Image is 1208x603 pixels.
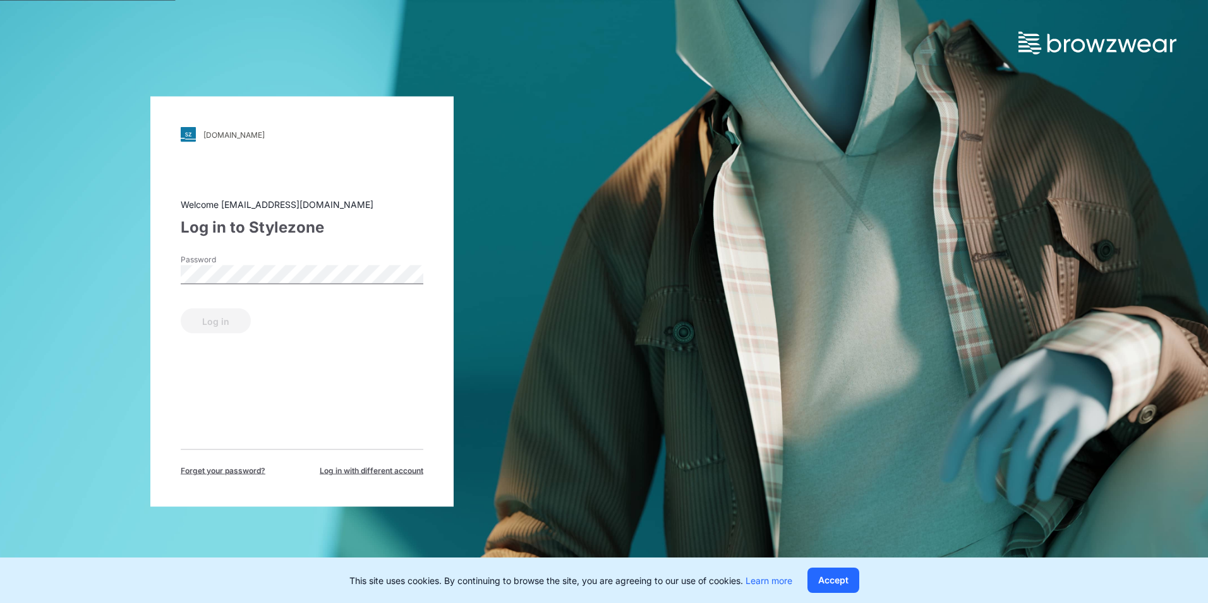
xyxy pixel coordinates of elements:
img: browzwear-logo.73288ffb.svg [1018,32,1176,54]
label: Password [181,254,269,265]
p: This site uses cookies. By continuing to browse the site, you are agreeing to our use of cookies. [349,574,792,587]
button: Accept [807,568,859,593]
span: Forget your password? [181,465,265,477]
div: Welcome [EMAIL_ADDRESS][DOMAIN_NAME] [181,198,423,211]
a: Learn more [746,575,792,586]
span: Log in with different account [320,465,423,477]
div: [DOMAIN_NAME] [203,130,265,139]
img: svg+xml;base64,PHN2ZyB3aWR0aD0iMjgiIGhlaWdodD0iMjgiIHZpZXdCb3g9IjAgMCAyOCAyOCIgZmlsbD0ibm9uZSIgeG... [181,127,196,142]
a: [DOMAIN_NAME] [181,127,423,142]
div: Log in to Stylezone [181,216,423,239]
